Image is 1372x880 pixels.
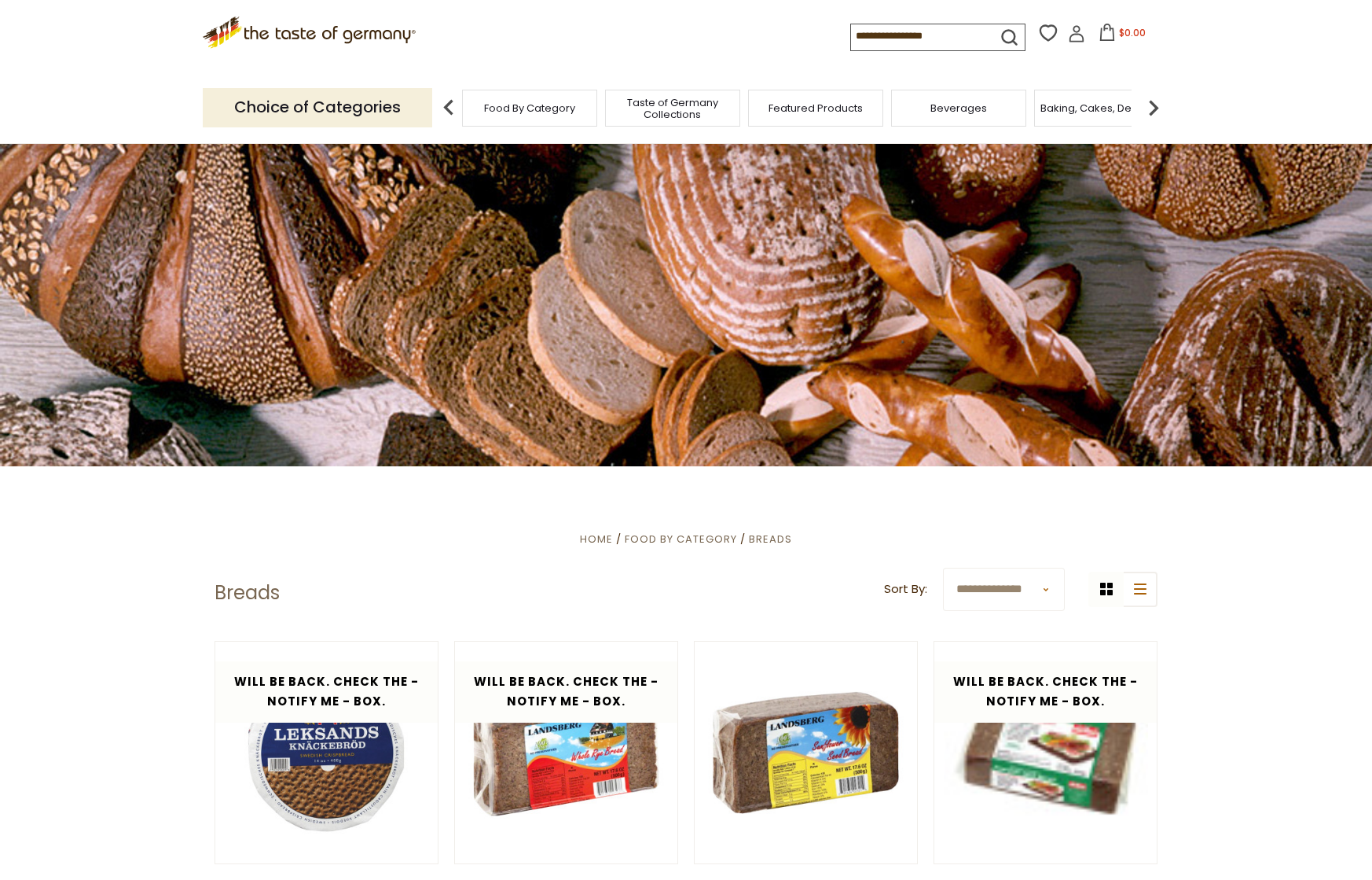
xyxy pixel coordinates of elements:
a: Taste of Germany Collections [610,97,736,120]
img: Landsberg Whole Rye Bread [455,642,677,864]
img: Leksands Original Crispbread, 14 oz [215,642,438,864]
img: next arrow [1138,92,1169,123]
a: Baking, Cakes, Desserts [1040,102,1162,114]
a: Food By Category [484,102,575,114]
span: $0.00 [1119,26,1146,39]
h1: Breads [215,581,280,605]
p: Choice of Categories [203,88,432,127]
a: Featured Products [769,102,863,114]
label: Sort By: [884,580,927,599]
a: Breads [749,532,792,547]
img: Landsberg Sunflower Seed Bread [695,642,917,864]
a: Home [580,532,613,547]
img: previous arrow [433,92,464,123]
img: Delba Pumpkin Seed Bread [934,642,1157,864]
a: Food By Category [625,532,737,547]
button: $0.00 [1088,24,1155,47]
a: Beverages [930,102,987,114]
